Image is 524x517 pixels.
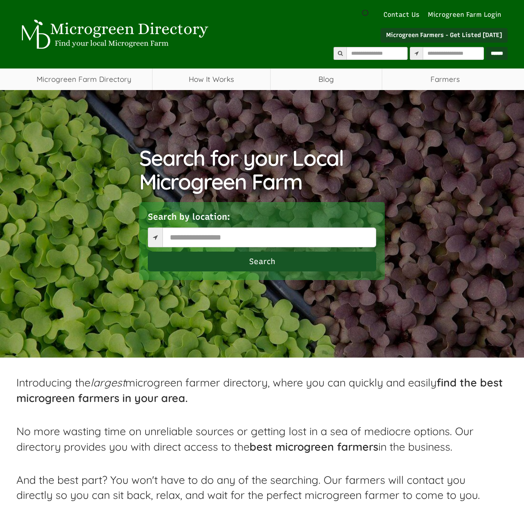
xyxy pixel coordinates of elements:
span: No more wasting time on unreliable sources or getting lost in a sea of mediocre options. Our dire... [16,424,474,453]
a: Microgreen Farmers - Get Listed [DATE] [381,28,508,43]
button: Search [148,252,376,271]
em: largest [90,376,125,389]
img: Microgreen Directory [16,19,210,50]
span: Farmers [382,69,508,90]
h1: Search for your Local Microgreen Farm [139,146,385,193]
strong: find the best microgreen farmers in your area. [16,376,503,405]
a: Blog [271,69,382,90]
span: And the best part? You won't have to do any of the searching. Our farmers will contact you direct... [16,473,480,502]
a: Contact Us [379,10,424,19]
a: Microgreen Farm Directory [16,69,152,90]
label: Search by location: [148,211,230,223]
a: How It Works [153,69,270,90]
strong: best microgreen farmers [250,440,378,453]
span: Introducing the microgreen farmer directory, where you can quickly and easily [16,376,503,405]
a: Microgreen Farm Login [428,10,505,19]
